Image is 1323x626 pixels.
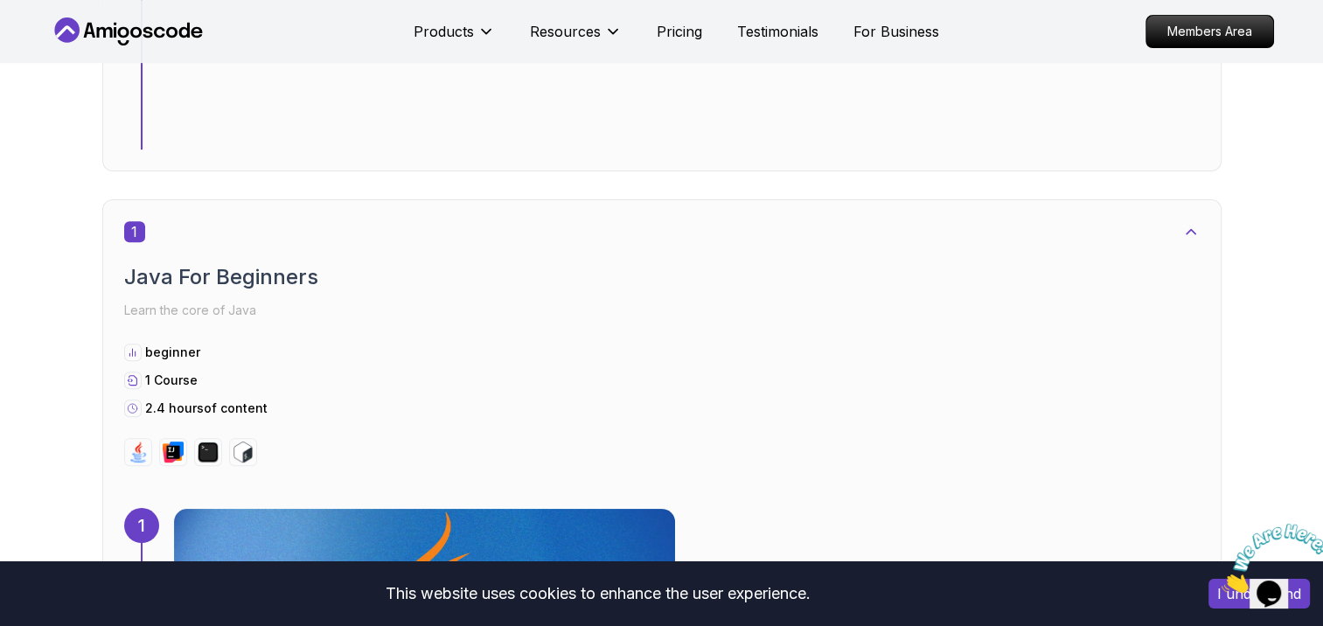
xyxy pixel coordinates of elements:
[145,400,268,417] p: 2.4 hours of content
[414,21,495,56] button: Products
[124,298,1200,323] p: Learn the core of Java
[163,442,184,463] img: intellij logo
[530,21,622,56] button: Resources
[233,442,254,463] img: bash logo
[145,372,198,387] span: 1 Course
[13,574,1182,613] div: This website uses cookies to enhance the user experience.
[1145,15,1274,48] a: Members Area
[198,442,219,463] img: terminal logo
[124,221,145,242] span: 1
[1146,16,1273,47] p: Members Area
[1215,517,1323,600] iframe: chat widget
[853,21,939,42] a: For Business
[128,442,149,463] img: java logo
[7,7,115,76] img: Chat attention grabber
[1208,579,1310,609] button: Accept cookies
[657,21,702,42] a: Pricing
[414,21,474,42] p: Products
[145,344,200,361] p: beginner
[530,21,601,42] p: Resources
[124,508,159,543] div: 1
[737,21,818,42] a: Testimonials
[124,263,1200,291] h2: Java For Beginners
